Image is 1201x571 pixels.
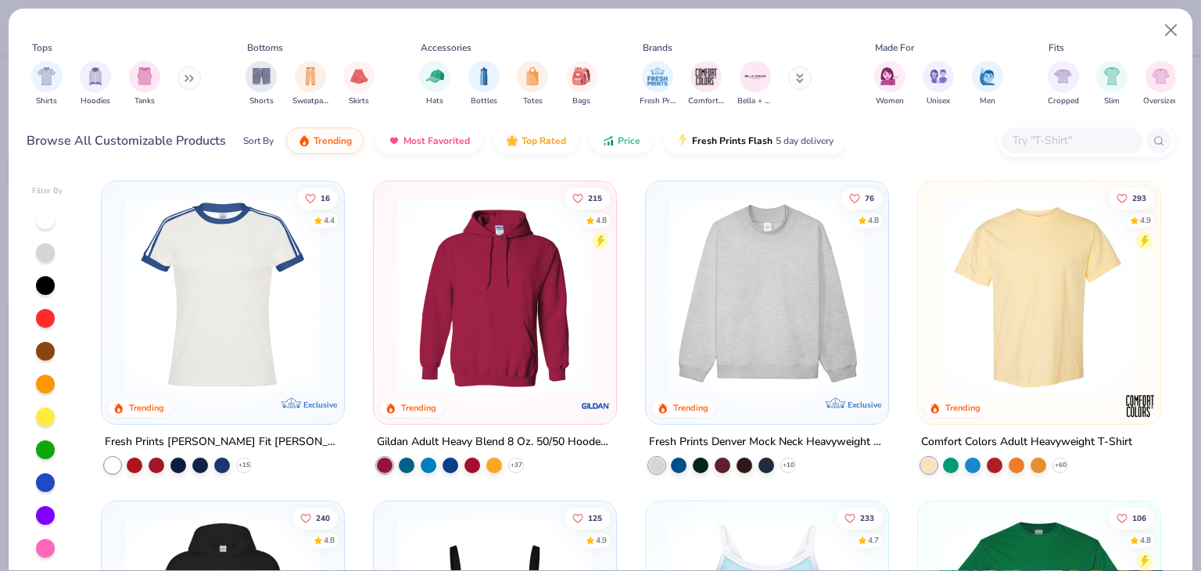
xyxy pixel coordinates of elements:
[314,135,352,147] span: Trending
[517,61,548,107] button: filter button
[403,135,470,147] span: Most Favorited
[253,67,271,85] img: Shorts Image
[1054,67,1072,85] img: Cropped Image
[596,214,607,226] div: 4.8
[246,61,277,107] button: filter button
[1132,514,1146,522] span: 106
[618,135,640,147] span: Price
[1140,214,1151,226] div: 4.9
[238,461,250,470] span: + 15
[298,187,339,209] button: Like
[321,194,331,202] span: 16
[292,95,328,107] span: Sweatpants
[136,67,153,85] img: Tanks Image
[837,507,882,529] button: Like
[468,61,500,107] button: filter button
[1049,41,1064,55] div: Fits
[471,95,497,107] span: Bottles
[1140,534,1151,546] div: 4.8
[293,507,339,529] button: Like
[1103,67,1120,85] img: Slim Image
[421,41,471,55] div: Accessories
[522,135,566,147] span: Top Rated
[979,67,996,85] img: Men Image
[292,61,328,107] div: filter for Sweatpants
[841,187,882,209] button: Like
[524,67,541,85] img: Totes Image
[1011,131,1131,149] input: Try "T-Shirt"
[640,61,676,107] button: filter button
[506,135,518,147] img: TopRated.gif
[565,187,610,209] button: Like
[317,514,331,522] span: 240
[572,67,590,85] img: Bags Image
[1109,187,1154,209] button: Like
[32,185,63,197] div: Filter By
[880,67,898,85] img: Women Image
[868,214,879,226] div: 4.8
[874,61,905,107] div: filter for Women
[934,197,1145,393] img: 029b8af0-80e6-406f-9fdc-fdf898547912
[860,514,874,522] span: 233
[1096,61,1128,107] button: filter button
[377,433,613,452] div: Gildan Adult Heavy Blend 8 Oz. 50/50 Hooded Sweatshirt
[249,95,274,107] span: Shorts
[875,41,914,55] div: Made For
[298,135,310,147] img: trending.gif
[129,61,160,107] button: filter button
[848,400,881,410] span: Exclusive
[1048,95,1079,107] span: Cropped
[873,197,1084,393] img: a90f7c54-8796-4cb2-9d6e-4e9644cfe0fe
[688,61,724,107] div: filter for Comfort Colors
[646,65,669,88] img: Fresh Prints Image
[930,67,948,85] img: Unisex Image
[36,95,57,107] span: Shirts
[350,67,368,85] img: Skirts Image
[980,95,995,107] span: Men
[388,135,400,147] img: most_fav.gif
[286,127,364,154] button: Trending
[1104,95,1120,107] span: Slim
[676,135,689,147] img: flash.gif
[876,95,904,107] span: Women
[129,61,160,107] div: filter for Tanks
[419,61,450,107] div: filter for Hats
[134,95,155,107] span: Tanks
[688,61,724,107] button: filter button
[596,534,607,546] div: 4.9
[1096,61,1128,107] div: filter for Slim
[81,95,110,107] span: Hoodies
[643,41,672,55] div: Brands
[972,61,1003,107] button: filter button
[661,197,873,393] img: f5d85501-0dbb-4ee4-b115-c08fa3845d83
[580,390,611,422] img: Gildan logo
[80,61,111,107] button: filter button
[565,507,610,529] button: Like
[566,61,597,107] button: filter button
[1109,507,1154,529] button: Like
[31,61,63,107] button: filter button
[468,61,500,107] div: filter for Bottles
[1156,16,1186,45] button: Close
[737,61,773,107] div: filter for Bella + Canvas
[927,95,950,107] span: Unisex
[31,61,63,107] div: filter for Shirts
[247,41,283,55] div: Bottoms
[566,61,597,107] div: filter for Bags
[517,61,548,107] div: filter for Totes
[376,127,482,154] button: Most Favorited
[246,61,277,107] div: filter for Shorts
[665,127,845,154] button: Fresh Prints Flash5 day delivery
[1048,61,1079,107] button: filter button
[475,67,493,85] img: Bottles Image
[1143,61,1178,107] div: filter for Oversized
[349,95,369,107] span: Skirts
[744,65,767,88] img: Bella + Canvas Image
[1124,390,1155,422] img: Comfort Colors logo
[343,61,375,107] button: filter button
[1143,95,1178,107] span: Oversized
[688,95,724,107] span: Comfort Colors
[27,131,226,150] div: Browse All Customizable Products
[117,197,328,393] img: e5540c4d-e74a-4e58-9a52-192fe86bec9f
[868,534,879,546] div: 4.7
